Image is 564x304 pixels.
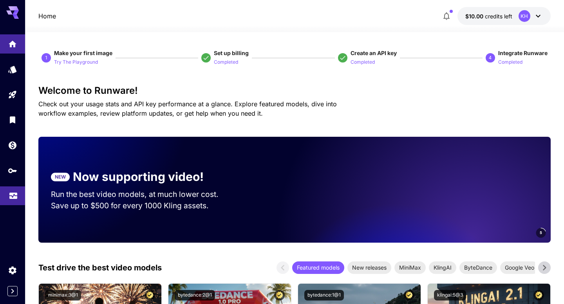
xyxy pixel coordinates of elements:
span: MiniMax [394,263,426,272]
a: Home [38,11,56,21]
div: Wallet [8,138,17,148]
button: Expand sidebar [7,286,18,296]
p: Save up to $500 for every 1000 Kling assets. [51,200,233,211]
p: Completed [214,59,238,66]
div: Library [8,115,17,125]
div: KH [519,10,530,22]
span: Make your first image [54,50,112,56]
span: Check out your usage stats and API key performance at a glance. Explore featured models, dive int... [38,100,337,117]
div: Usage [9,188,18,198]
button: Completed [214,57,238,66]
div: $10.00 [465,12,512,20]
iframe: Chat Widget [525,266,564,304]
span: ByteDance [459,263,497,272]
p: Try The Playground [54,59,98,66]
p: Run the best video models, at much lower cost. [51,189,233,200]
div: Settings [8,265,17,275]
div: KlingAI [429,261,456,274]
button: Certified Model – Vetted for best performance and includes a commercial license. [274,290,285,300]
button: Completed [351,57,375,66]
p: 1 [45,54,48,61]
span: $10.00 [465,13,485,20]
button: minimax:3@1 [45,290,81,300]
button: bytedance:1@1 [304,290,344,300]
span: Featured models [292,263,344,272]
span: credits left [485,13,512,20]
span: Google Veo [500,263,539,272]
button: $10.00KH [457,7,551,25]
div: Featured models [292,261,344,274]
button: Certified Model – Vetted for best performance and includes a commercial license. [404,290,414,300]
span: Create an API key [351,50,397,56]
span: Set up billing [214,50,249,56]
button: Try The Playground [54,57,98,66]
p: Now supporting video! [73,168,204,186]
button: Completed [498,57,522,66]
span: Integrate Runware [498,50,548,56]
div: Home [8,37,17,46]
div: Models [8,64,17,74]
button: bytedance:2@1 [175,290,215,300]
div: API Keys [8,166,17,175]
p: 4 [489,54,492,61]
div: MiniMax [394,261,426,274]
nav: breadcrumb [38,11,56,21]
h3: Welcome to Runware! [38,85,550,96]
div: ByteDance [459,261,497,274]
p: Test drive the best video models [38,262,162,274]
p: Completed [351,59,375,66]
span: New releases [347,263,391,272]
div: Playground [8,90,17,100]
div: Google Veo [500,261,539,274]
p: NEW [55,173,66,181]
span: KlingAI [429,263,456,272]
p: Completed [498,59,522,66]
button: klingai:5@3 [434,290,466,300]
div: New releases [347,261,391,274]
button: Certified Model – Vetted for best performance and includes a commercial license. [145,290,155,300]
span: 5 [540,230,542,236]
